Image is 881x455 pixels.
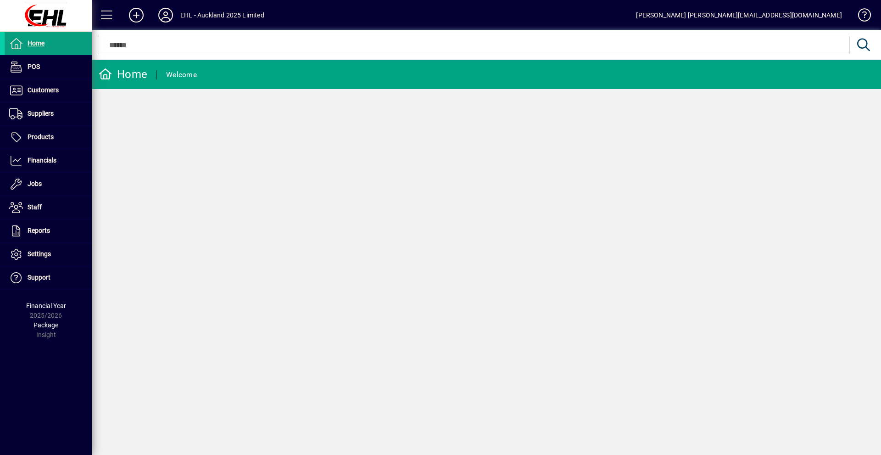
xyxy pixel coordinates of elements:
span: Settings [28,250,51,258]
span: Customers [28,86,59,94]
span: Jobs [28,180,42,187]
a: Support [5,266,92,289]
a: Financials [5,149,92,172]
span: Reports [28,227,50,234]
span: Financial Year [26,302,66,309]
span: Home [28,39,45,47]
a: Customers [5,79,92,102]
span: Products [28,133,54,140]
span: Package [33,321,58,329]
a: Staff [5,196,92,219]
a: Jobs [5,173,92,196]
a: Knowledge Base [851,2,870,32]
div: EHL - Auckland 2025 Limited [180,8,264,22]
a: Reports [5,219,92,242]
a: Suppliers [5,102,92,125]
span: Suppliers [28,110,54,117]
a: POS [5,56,92,79]
span: POS [28,63,40,70]
div: Welcome [166,67,197,82]
span: Support [28,274,50,281]
a: Products [5,126,92,149]
span: Staff [28,203,42,211]
div: Home [99,67,147,82]
div: [PERSON_NAME] [PERSON_NAME][EMAIL_ADDRESS][DOMAIN_NAME] [636,8,842,22]
a: Settings [5,243,92,266]
button: Profile [151,7,180,23]
span: Financials [28,157,56,164]
button: Add [122,7,151,23]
